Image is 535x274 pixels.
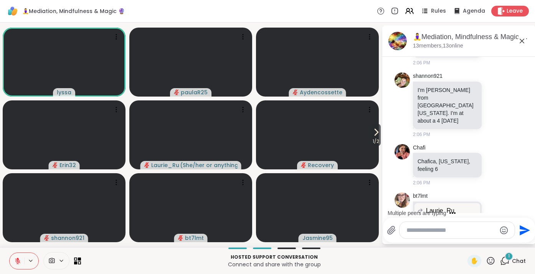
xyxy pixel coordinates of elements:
p: I'm [PERSON_NAME] from [GEOGRAPHIC_DATA][US_STATE]. I'm at about a 4 [DATE] [418,86,477,125]
a: bt7lmt [413,192,428,200]
div: 🧘‍♀️Mediation, Mindfulness & Magic 🔮 , [DATE] [413,32,530,42]
span: ( She/her or anything else ) [180,161,238,169]
span: audio-muted [53,162,58,168]
a: shannon921 [413,72,443,80]
span: Erin32 [59,161,76,169]
p: Hosted support conversation [86,254,463,261]
span: paulaR25 [181,89,208,96]
div: Multiple peers are typing [388,209,446,217]
span: audio-muted [44,235,50,241]
span: shannon921 [51,234,84,242]
span: bt7lmt [185,234,204,242]
span: 🧘‍♀️Mediation, Mindfulness & Magic 🔮 [22,7,125,15]
span: audio-muted [301,162,306,168]
span: Leave [507,7,523,15]
span: lyssa [57,89,71,96]
textarea: Type your message [406,226,496,234]
p: 13 members, 13 online [413,42,463,50]
img: https://sharewell-space-live.sfo3.digitaloceanspaces.com/user-generated/73ddaa42-feb6-46a7-830b-d... [395,144,410,159]
img: ShareWell Logomark [6,5,19,18]
span: Agenda [463,7,485,15]
span: 1 [508,253,510,259]
span: audio-muted [178,235,183,241]
button: Emoji picker [499,226,509,235]
span: audio-muted [293,90,298,95]
span: ✋ [471,256,478,266]
span: Rules [431,7,446,15]
span: 2:06 PM [413,59,430,66]
img: 🧘‍♀️Mediation, Mindfulness & Magic 🔮 , Oct 15 [388,32,407,50]
span: audio-muted [174,90,179,95]
span: Jasmine95 [302,234,333,242]
span: 2:06 PM [413,131,430,138]
button: 1/2 [371,124,381,146]
img: https://sharewell-space-live.sfo3.digitaloceanspaces.com/user-generated/3c1b8d1f-4891-47ec-b23b-a... [395,72,410,88]
a: Chafi [413,144,426,152]
span: Laurie_Ru [151,161,179,169]
p: Chafica, [US_STATE], feeling 6 [418,158,477,173]
span: Aydencossette [300,89,342,96]
span: audio-muted [144,162,150,168]
button: Send [515,221,532,239]
span: Chat [512,257,526,265]
span: 1 / 2 [371,137,381,146]
img: https://sharewell-space-live.sfo3.digitaloceanspaces.com/user-generated/88ba1641-f8b8-46aa-8805-2... [395,192,410,208]
span: 2:06 PM [413,179,430,186]
span: Recovery [308,161,334,169]
span: Laurie_Ru [426,206,454,215]
p: Connect and share with the group [86,261,463,268]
